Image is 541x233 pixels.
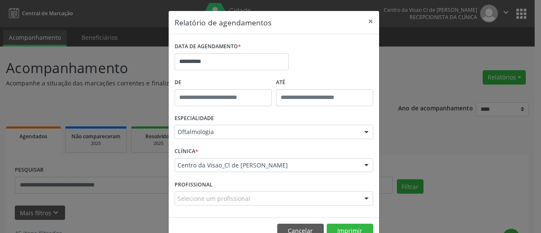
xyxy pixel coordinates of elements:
label: CLÍNICA [175,145,198,158]
span: Centro da Visao_Cl de [PERSON_NAME] [178,161,356,170]
label: ESPECIALIDADE [175,112,214,125]
label: ATÉ [276,76,373,89]
label: De [175,76,272,89]
button: Close [362,11,379,32]
label: DATA DE AGENDAMENTO [175,40,241,53]
label: PROFISSIONAL [175,178,213,191]
span: Selecione um profissional [178,194,250,203]
span: Oftalmologia [178,128,356,136]
h5: Relatório de agendamentos [175,17,271,28]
